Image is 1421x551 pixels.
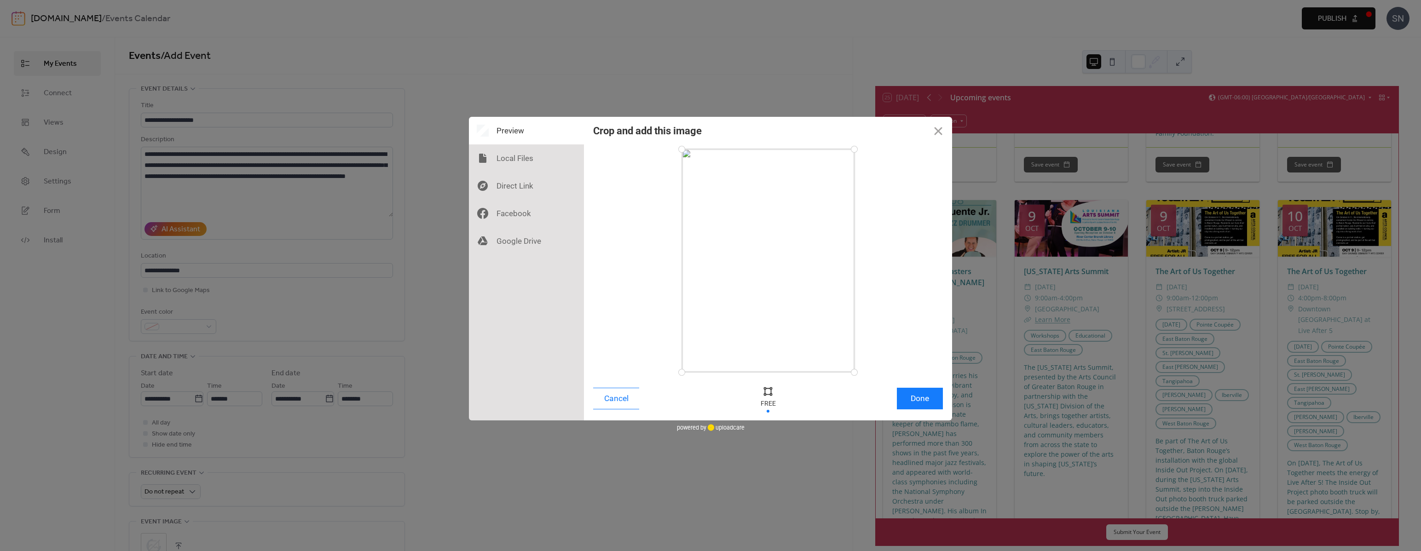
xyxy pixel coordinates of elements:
div: Facebook [469,200,584,227]
div: Preview [469,117,584,144]
div: powered by [677,420,745,434]
div: Crop and add this image [593,125,702,137]
a: uploadcare [706,424,745,431]
button: Close [924,117,952,144]
div: Direct Link [469,172,584,200]
div: Local Files [469,144,584,172]
button: Cancel [593,388,639,409]
button: Done [897,388,943,409]
div: Google Drive [469,227,584,255]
